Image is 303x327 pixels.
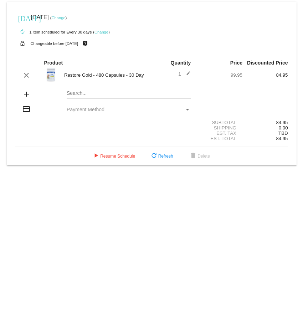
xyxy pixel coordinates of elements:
mat-icon: delete [189,152,197,160]
span: [DATE] [31,14,48,20]
strong: Product [44,60,63,66]
a: Change [51,16,65,20]
strong: Discounted Price [247,60,288,66]
img: Restore-Gold.jpg [44,67,58,82]
input: Search... [67,91,191,96]
span: Resume Schedule [92,154,135,159]
strong: Price [230,60,242,66]
span: Refresh [150,154,173,159]
mat-icon: edit [182,71,191,80]
div: Subtotal [197,120,242,125]
mat-icon: lock_open [18,39,27,48]
div: Shipping [197,125,242,131]
mat-icon: play_arrow [92,152,100,160]
mat-icon: [DATE] [18,14,27,22]
button: Refresh [144,150,179,163]
small: Changeable before [DATE] [31,41,78,46]
button: Resume Schedule [86,150,141,163]
span: TBD [278,131,288,136]
div: 99.95 [197,72,242,78]
mat-icon: add [22,90,31,98]
span: 0.00 [279,125,288,131]
div: Est. Tax [197,131,242,136]
div: 84.95 [242,72,288,78]
mat-icon: live_help [81,39,89,48]
small: ( ) [50,16,67,20]
mat-icon: credit_card [22,105,31,113]
mat-select: Payment Method [67,107,191,112]
mat-icon: refresh [150,152,158,160]
div: Est. Total [197,136,242,141]
span: Delete [189,154,210,159]
small: 1 item scheduled for Every 30 days [15,30,92,34]
span: 1 [178,71,191,77]
div: 84.95 [242,120,288,125]
mat-icon: autorenew [18,28,27,36]
span: 84.95 [276,136,288,141]
button: Delete [183,150,216,163]
strong: Quantity [171,60,191,66]
a: Change [94,30,108,34]
mat-icon: clear [22,71,31,80]
div: Restore Gold - 480 Capsules - 30 Day [61,72,151,78]
span: Payment Method [67,107,104,112]
small: ( ) [93,30,110,34]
